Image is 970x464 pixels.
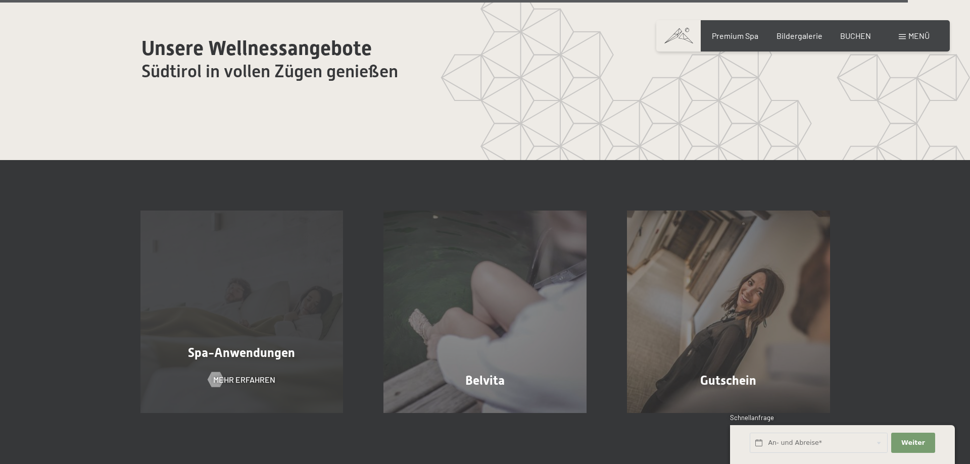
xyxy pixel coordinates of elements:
[213,374,275,385] span: Mehr erfahren
[607,211,850,414] a: Ein Wellness-Urlaub in Südtirol – 7.700 m² Spa, 10 Saunen Gutschein
[730,414,774,422] span: Schnellanfrage
[712,31,758,40] a: Premium Spa
[901,438,925,447] span: Weiter
[141,36,372,60] span: Unsere Wellnessangebote
[188,345,295,360] span: Spa-Anwendungen
[700,373,756,388] span: Gutschein
[465,373,505,388] span: Belvita
[363,211,607,414] a: Ein Wellness-Urlaub in Südtirol – 7.700 m² Spa, 10 Saunen Belvita
[840,31,871,40] a: BUCHEN
[777,31,822,40] a: Bildergalerie
[120,211,364,414] a: Ein Wellness-Urlaub in Südtirol – 7.700 m² Spa, 10 Saunen Spa-Anwendungen Mehr erfahren
[908,31,930,40] span: Menü
[141,61,398,81] span: Südtirol in vollen Zügen genießen
[891,433,935,453] button: Weiter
